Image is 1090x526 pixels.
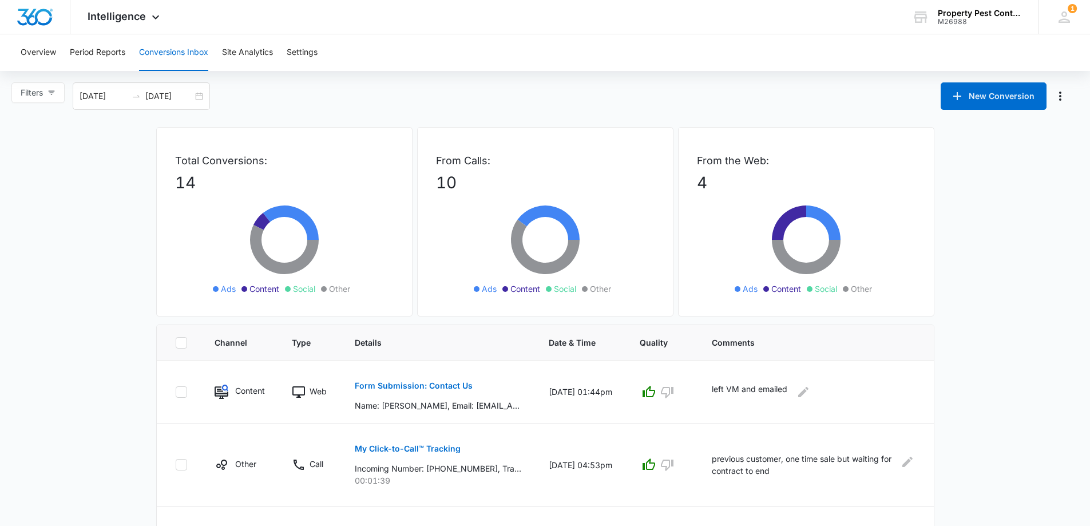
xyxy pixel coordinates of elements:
[132,92,141,101] span: to
[11,82,65,103] button: Filters
[554,283,576,295] span: Social
[900,453,915,471] button: Edit Comments
[310,458,323,470] p: Call
[482,283,497,295] span: Ads
[549,337,596,349] span: Date & Time
[235,458,256,470] p: Other
[329,283,350,295] span: Other
[640,337,668,349] span: Quality
[132,92,141,101] span: swap-right
[535,424,626,507] td: [DATE] 04:53pm
[80,90,127,102] input: Start date
[941,82,1047,110] button: New Conversion
[222,34,273,71] button: Site Analytics
[510,283,540,295] span: Content
[249,283,279,295] span: Content
[712,453,893,477] p: previous customer, one time sale but waiting for contract to end
[355,445,461,453] p: My Click-to-Call™ Tracking
[355,474,521,487] p: 00:01:39
[21,34,56,71] button: Overview
[938,18,1021,26] div: account id
[1051,87,1069,105] button: Manage Numbers
[175,153,394,168] p: Total Conversions:
[235,385,264,397] p: Content
[355,372,473,400] button: Form Submission: Contact Us
[851,283,872,295] span: Other
[310,385,327,397] p: Web
[293,283,315,295] span: Social
[70,34,125,71] button: Period Reports
[355,462,521,474] p: Incoming Number: [PHONE_NUMBER], Tracking Number: [PHONE_NUMBER], Ring To: [PHONE_NUMBER], Caller...
[712,383,787,401] p: left VM and emailed
[697,171,915,195] p: 4
[697,153,915,168] p: From the Web:
[712,337,898,349] span: Comments
[287,34,318,71] button: Settings
[215,337,248,349] span: Channel
[590,283,611,295] span: Other
[21,86,43,99] span: Filters
[1068,4,1077,13] span: 1
[88,10,146,22] span: Intelligence
[355,382,473,390] p: Form Submission: Contact Us
[436,153,655,168] p: From Calls:
[938,9,1021,18] div: account name
[794,383,812,401] button: Edit Comments
[292,337,311,349] span: Type
[535,361,626,424] td: [DATE] 01:44pm
[145,90,193,102] input: End date
[1068,4,1077,13] div: notifications count
[221,283,236,295] span: Ads
[771,283,801,295] span: Content
[815,283,837,295] span: Social
[355,400,521,412] p: Name: [PERSON_NAME], Email: [EMAIL_ADDRESS][DOMAIN_NAME], Phone: [PHONE_NUMBER], Questions or Com...
[175,171,394,195] p: 14
[743,283,758,295] span: Ads
[436,171,655,195] p: 10
[355,337,505,349] span: Details
[355,435,461,462] button: My Click-to-Call™ Tracking
[139,34,208,71] button: Conversions Inbox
